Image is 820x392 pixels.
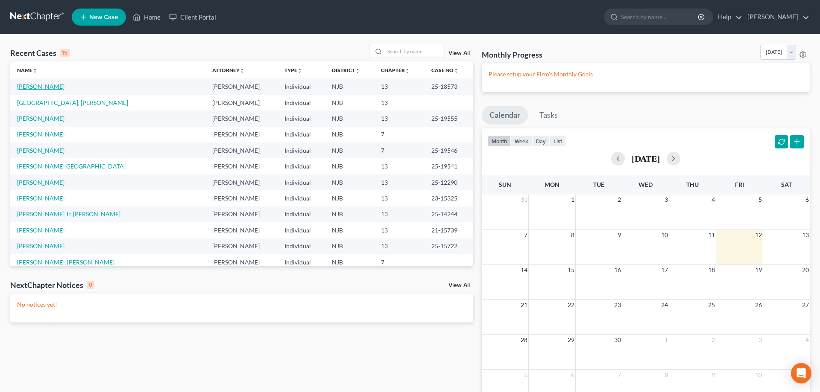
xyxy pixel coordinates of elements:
td: 13 [374,95,425,110]
div: NextChapter Notices [10,280,94,290]
td: NJB [325,158,375,174]
td: Individual [278,254,325,270]
td: 13 [374,110,425,126]
td: [PERSON_NAME] [205,110,278,126]
td: [PERSON_NAME] [205,174,278,190]
a: Typeunfold_more [284,67,302,73]
h3: Monthly Progress [482,49,542,60]
span: 7 [523,230,528,240]
td: [PERSON_NAME] [205,158,278,174]
a: View All [448,50,470,56]
button: month [488,135,511,147]
span: 30 [613,335,622,345]
span: 21 [520,300,528,310]
td: [PERSON_NAME] [205,78,278,94]
a: [GEOGRAPHIC_DATA], [PERSON_NAME] [17,99,128,106]
td: NJB [325,142,375,158]
i: unfold_more [454,68,459,73]
a: Case Nounfold_more [431,67,459,73]
td: 25-19555 [425,110,473,126]
span: 2 [711,335,716,345]
span: 28 [520,335,528,345]
td: 13 [374,222,425,238]
span: 8 [664,370,669,380]
input: Search by name... [621,9,699,25]
span: 26 [754,300,763,310]
td: [PERSON_NAME] [205,222,278,238]
button: week [511,135,532,147]
span: 18 [707,265,716,275]
span: 15 [567,265,575,275]
td: 13 [374,78,425,94]
td: Individual [278,95,325,110]
td: NJB [325,206,375,222]
td: [PERSON_NAME] [205,206,278,222]
span: 6 [570,370,575,380]
span: 19 [754,265,763,275]
span: 5 [758,195,763,205]
a: Help [714,9,742,25]
td: NJB [325,78,375,94]
td: Individual [278,110,325,126]
a: [PERSON_NAME] [17,226,64,234]
td: NJB [325,254,375,270]
a: [PERSON_NAME] [17,195,64,202]
a: Nameunfold_more [17,67,38,73]
span: 3 [664,195,669,205]
span: Fri [735,181,744,188]
a: Districtunfold_more [332,67,360,73]
td: 23-15325 [425,190,473,206]
input: Search by name... [385,45,445,58]
span: New Case [89,14,118,20]
td: NJB [325,174,375,190]
span: 27 [801,300,810,310]
a: Tasks [532,106,565,125]
span: 20 [801,265,810,275]
td: 7 [374,142,425,158]
span: 29 [567,335,575,345]
span: 22 [567,300,575,310]
span: 17 [660,265,669,275]
td: 13 [374,190,425,206]
i: unfold_more [297,68,302,73]
i: unfold_more [355,68,360,73]
td: 25-14244 [425,206,473,222]
td: 25-19546 [425,142,473,158]
span: 25 [707,300,716,310]
span: 4 [805,335,810,345]
a: [PERSON_NAME] [17,83,64,90]
td: 13 [374,238,425,254]
div: Open Intercom Messenger [791,363,811,383]
span: Sun [499,181,511,188]
td: 25-15722 [425,238,473,254]
span: 24 [660,300,669,310]
span: 10 [660,230,669,240]
a: [PERSON_NAME] [17,147,64,154]
td: 25-12290 [425,174,473,190]
td: NJB [325,238,375,254]
a: [PERSON_NAME] [17,179,64,186]
a: [PERSON_NAME] [17,131,64,138]
div: Recent Cases [10,48,70,58]
p: No notices yet! [17,300,466,309]
a: Home [129,9,165,25]
td: NJB [325,95,375,110]
span: Tue [593,181,604,188]
button: day [532,135,550,147]
a: Chapterunfold_more [381,67,410,73]
a: [PERSON_NAME] Jr, [PERSON_NAME] [17,210,120,218]
span: Mon [545,181,559,188]
a: Calendar [482,106,528,125]
td: Individual [278,158,325,174]
a: Client Portal [165,9,220,25]
td: [PERSON_NAME] [205,190,278,206]
span: 6 [805,195,810,205]
td: 7 [374,254,425,270]
span: 7 [617,370,622,380]
td: Individual [278,238,325,254]
span: 5 [523,370,528,380]
span: 9 [711,370,716,380]
span: Wed [638,181,653,188]
td: 13 [374,206,425,222]
i: unfold_more [32,68,38,73]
